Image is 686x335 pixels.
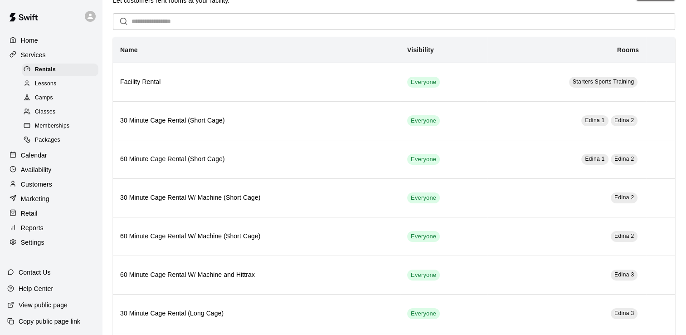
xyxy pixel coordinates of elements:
[407,155,440,164] span: Everyone
[22,64,98,76] div: Rentals
[22,106,98,118] div: Classes
[573,79,634,85] span: Starters Sports Training
[7,163,95,177] a: Availability
[120,116,393,126] h6: 30 Minute Cage Rental (Short Cage)
[22,120,98,133] div: Memberships
[407,77,440,88] div: This service is visible to all of your customers
[407,46,434,54] b: Visibility
[614,156,634,162] span: Edina 2
[614,233,634,239] span: Edina 2
[407,232,440,241] span: Everyone
[21,209,38,218] p: Retail
[120,309,393,319] h6: 30 Minute Cage Rental (Long Cage)
[407,192,440,203] div: This service is visible to all of your customers
[7,192,95,206] a: Marketing
[120,232,393,241] h6: 60 Minute Cage Rental W/ Machine (Short Cage)
[22,91,102,105] a: Camps
[120,77,393,87] h6: Facility Rental
[21,50,46,59] p: Services
[407,115,440,126] div: This service is visible to all of your customers
[21,194,49,203] p: Marketing
[19,317,80,326] p: Copy public page link
[35,136,60,145] span: Packages
[7,207,95,220] a: Retail
[19,301,68,310] p: View public page
[407,154,440,165] div: This service is visible to all of your customers
[617,46,639,54] b: Rooms
[35,79,57,89] span: Lessons
[614,310,634,316] span: Edina 3
[35,94,53,103] span: Camps
[407,271,440,280] span: Everyone
[407,310,440,318] span: Everyone
[19,268,51,277] p: Contact Us
[21,180,52,189] p: Customers
[120,154,393,164] h6: 60 Minute Cage Rental (Short Cage)
[7,221,95,235] a: Reports
[614,194,634,201] span: Edina 2
[407,308,440,319] div: This service is visible to all of your customers
[7,236,95,249] a: Settings
[21,151,47,160] p: Calendar
[585,156,605,162] span: Edina 1
[35,65,56,74] span: Rentals
[22,105,102,119] a: Classes
[7,48,95,62] a: Services
[120,270,393,280] h6: 60 Minute Cage Rental W/ Machine and Hittrax
[22,77,102,91] a: Lessons
[21,238,44,247] p: Settings
[120,46,138,54] b: Name
[21,223,44,232] p: Reports
[22,78,98,90] div: Lessons
[21,165,52,174] p: Availability
[407,231,440,242] div: This service is visible to all of your customers
[22,63,102,77] a: Rentals
[22,119,102,133] a: Memberships
[407,78,440,87] span: Everyone
[407,194,440,202] span: Everyone
[7,177,95,191] a: Customers
[614,271,634,278] span: Edina 3
[35,122,69,131] span: Memberships
[21,36,38,45] p: Home
[614,117,634,123] span: Edina 2
[7,34,95,47] a: Home
[407,270,440,281] div: This service is visible to all of your customers
[120,193,393,203] h6: 30 Minute Cage Rental W/ Machine (Short Cage)
[585,117,605,123] span: Edina 1
[19,284,53,293] p: Help Center
[7,148,95,162] a: Calendar
[35,108,55,117] span: Classes
[22,134,98,147] div: Packages
[407,117,440,125] span: Everyone
[22,92,98,104] div: Camps
[22,133,102,148] a: Packages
